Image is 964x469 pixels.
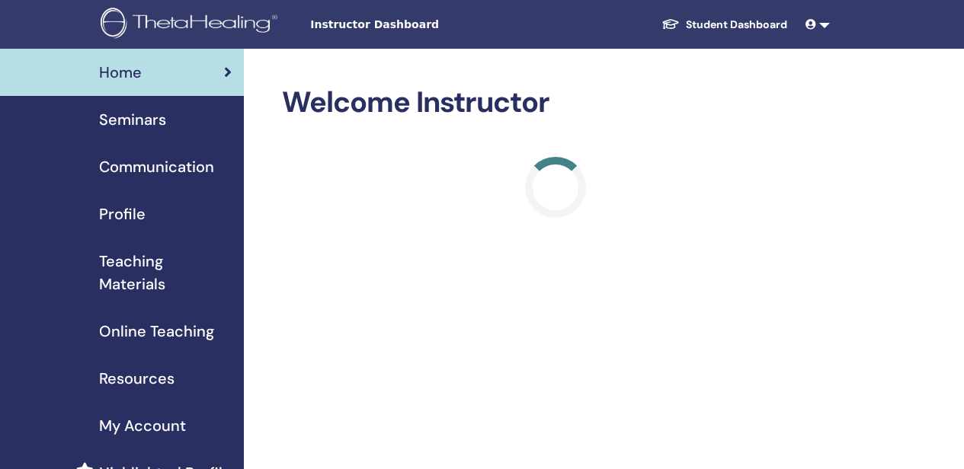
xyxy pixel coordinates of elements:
span: Seminars [99,108,166,131]
span: Communication [99,155,214,178]
span: Teaching Materials [99,250,232,295]
span: Instructor Dashboard [310,17,539,33]
span: Home [99,61,142,84]
img: logo.png [101,8,283,42]
img: graduation-cap-white.svg [661,18,680,30]
span: My Account [99,414,186,437]
a: Student Dashboard [649,11,799,39]
h2: Welcome Instructor [282,85,830,120]
span: Online Teaching [99,320,214,343]
span: Profile [99,203,146,225]
span: Resources [99,367,175,390]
